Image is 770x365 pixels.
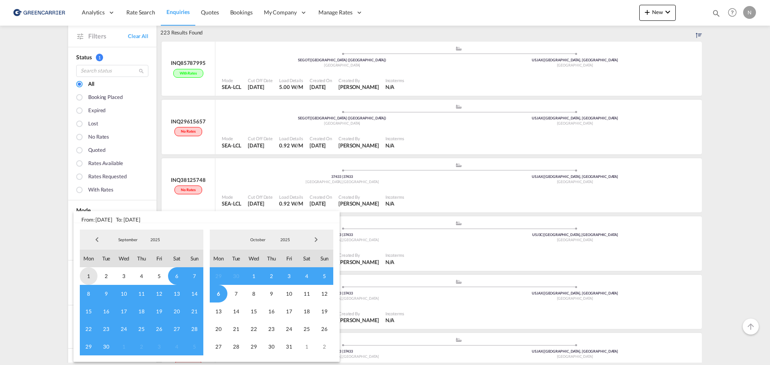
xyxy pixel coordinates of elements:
[115,250,133,267] span: Wed
[280,250,298,267] span: Fri
[272,234,299,246] md-select: Year: 2025
[115,237,141,242] span: September
[133,250,150,267] span: Thu
[272,237,298,242] span: 2025
[210,250,227,267] span: Mon
[89,232,105,248] span: Previous Month
[316,250,333,267] span: Sun
[150,250,168,267] span: Fri
[308,232,324,248] span: Next Month
[244,234,272,246] md-select: Month: October
[298,250,316,267] span: Sat
[227,250,245,267] span: Tue
[80,250,97,267] span: Mon
[73,211,340,223] span: From: [DATE] To: [DATE]
[263,250,280,267] span: Thu
[142,237,168,242] span: 2025
[168,250,186,267] span: Sat
[245,250,263,267] span: Wed
[114,234,142,246] md-select: Month: September
[142,234,169,246] md-select: Year: 2025
[245,237,271,242] span: October
[97,250,115,267] span: Tue
[186,250,203,267] span: Sun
